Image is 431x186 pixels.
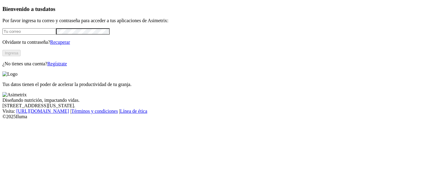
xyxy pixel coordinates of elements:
div: Visita : | | [2,108,429,114]
a: Regístrate [47,61,67,66]
h3: Bienvenido a tus [2,6,429,12]
button: Ingresa [2,50,21,56]
div: © 2025 Iluma [2,114,429,119]
div: Diseñando nutrición, impactando vidas. [2,98,429,103]
img: Logo [2,71,18,77]
p: Olvidaste tu contraseña? [2,40,429,45]
span: datos [42,6,55,12]
a: Línea de ética [120,108,147,114]
img: Asimetrix [2,92,27,98]
a: [URL][DOMAIN_NAME] [16,108,69,114]
div: [STREET_ADDRESS][US_STATE]. [2,103,429,108]
p: ¿No tienes una cuenta? [2,61,429,67]
a: Recuperar [50,40,70,45]
input: Tu correo [2,28,56,35]
p: Tus datos tienen el poder de acelerar la productividad de tu granja. [2,82,429,87]
p: Por favor ingresa tu correo y contraseña para acceder a tus aplicaciones de Asimetrix: [2,18,429,23]
a: Términos y condiciones [71,108,118,114]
